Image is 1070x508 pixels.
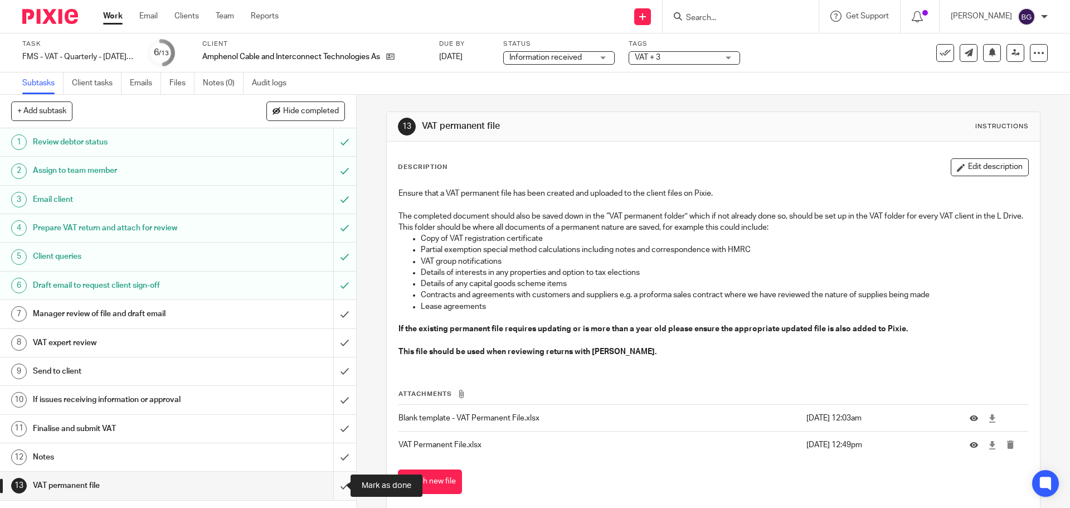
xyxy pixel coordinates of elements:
div: 1 [11,134,27,150]
div: FMS - VAT - Quarterly - [DATE] - [DATE] [22,51,134,62]
label: Tags [629,40,740,49]
p: Copy of VAT registration certificate [421,233,1028,244]
div: 8 [11,335,27,351]
h1: Send to client [33,363,226,380]
div: 4 [11,220,27,236]
small: /13 [159,50,169,56]
div: Instructions [975,122,1029,131]
span: Information received [509,54,582,61]
a: Work [103,11,123,22]
div: 6 [11,278,27,293]
p: Description [398,163,448,172]
a: Client tasks [72,72,121,94]
button: Attach new file [398,470,462,495]
div: FMS - VAT - Quarterly - May - July, 2025 [22,51,134,62]
p: Amphenol Cable and Interconnect Technologies Asia Pacific Ltd [202,51,381,62]
p: The completed document should also be saved down in the “VAT permanent folder” which if not alrea... [398,199,1028,233]
div: 2 [11,163,27,179]
label: Status [503,40,615,49]
div: 7 [11,306,27,322]
button: + Add subtask [11,101,72,120]
a: Team [216,11,234,22]
a: Emails [130,72,161,94]
a: Reports [251,11,279,22]
p: VAT Permanent File.xlsx [398,439,800,451]
a: Download [988,413,996,424]
div: 6 [154,46,169,59]
span: Get Support [846,12,889,20]
p: Blank template - VAT Permanent File.xlsx [398,413,800,424]
div: 10 [11,392,27,408]
p: Partial exemption special method calculations including notes and correspondence with HMRC [421,244,1028,255]
p: Details of interests in any properties and option to tax elections [421,267,1028,278]
p: Ensure that a VAT permanent file has been created and uploaded to the client files on Pixie. [398,188,1028,199]
div: 3 [11,192,27,207]
div: 5 [11,249,27,265]
h1: Draft email to request client sign-off [33,277,226,294]
p: Lease agreements [421,301,1028,312]
span: VAT + 3 [635,54,660,61]
h1: Finalise and submit VAT [33,420,226,437]
h1: Email client [33,191,226,208]
p: Contracts and agreements with customers and suppliers e.g. a proforma sales contract where we hav... [421,289,1028,301]
h1: VAT expert review [33,335,226,351]
button: Hide completed [266,101,345,120]
img: svg%3E [1018,8,1035,26]
h1: Review debtor status [33,134,226,151]
a: Files [169,72,194,94]
a: Subtasks [22,72,64,94]
p: [PERSON_NAME] [951,11,1012,22]
label: Task [22,40,134,49]
p: [DATE] 12:49pm [806,439,953,451]
div: 13 [398,118,416,136]
div: 9 [11,364,27,379]
span: Hide completed [283,107,339,116]
div: 11 [11,421,27,437]
h1: Client queries [33,248,226,265]
h1: Notes [33,449,226,466]
label: Due by [439,40,489,49]
a: Email [139,11,158,22]
h1: Manager review of file and draft email [33,306,226,322]
span: Attachments [398,391,452,397]
a: Notes (0) [203,72,244,94]
div: 13 [11,478,27,494]
h1: Prepare VAT return and attach for review [33,220,226,236]
h1: Assign to team member [33,162,226,179]
p: Details of any capital goods scheme items [421,278,1028,289]
p: [DATE] 12:03am [806,413,953,424]
a: Clients [174,11,199,22]
span: [DATE] [439,53,463,61]
a: Audit logs [252,72,295,94]
h1: VAT permanent file [422,120,737,132]
a: Download [988,439,996,451]
label: Client [202,40,425,49]
p: VAT group notifications [421,256,1028,267]
strong: This file should be used when reviewing returns with [PERSON_NAME]. [398,348,656,356]
strong: If the existing permanent file requires updating or is more than a year old please ensure the app... [398,325,908,333]
div: 12 [11,449,27,465]
h1: If issues receiving information or approval [33,391,226,408]
img: Pixie [22,9,78,24]
button: Edit description [951,158,1029,176]
input: Search [685,13,785,23]
h1: VAT permanent file [33,477,226,494]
